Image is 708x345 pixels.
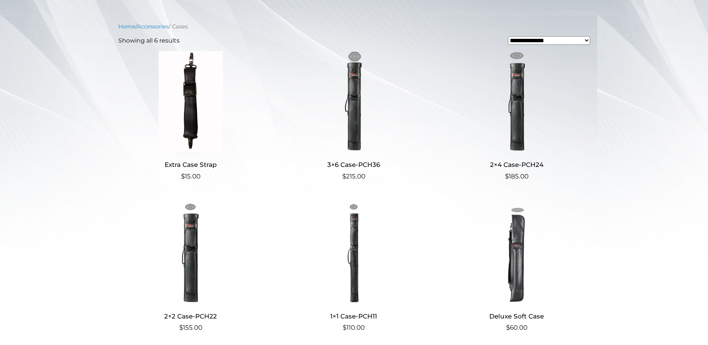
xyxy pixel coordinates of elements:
[118,22,590,31] nav: Breadcrumb
[118,36,180,45] p: Showing all 6 results
[444,51,589,181] a: 2×4 Case-PCH24 $185.00
[281,158,426,172] h2: 3×6 Case-PCH36
[505,172,528,180] bdi: 185.00
[281,51,426,152] img: 3x6 Case-PCH36
[179,324,202,331] bdi: 155.00
[343,324,365,331] bdi: 110.00
[281,202,426,333] a: 1×1 Case-PCH11 $110.00
[118,23,135,30] a: Home
[281,51,426,181] a: 3×6 Case-PCH36 $215.00
[118,51,263,181] a: Extra Case Strap $15.00
[506,324,527,331] bdi: 60.00
[505,172,509,180] span: $
[179,324,183,331] span: $
[118,202,263,303] img: 2x2 Case-PCH22
[281,202,426,303] img: 1x1 Case-PCH11
[506,324,510,331] span: $
[281,309,426,323] h2: 1×1 Case-PCH11
[444,309,589,323] h2: Deluxe Soft Case
[118,202,263,333] a: 2×2 Case-PCH22 $155.00
[118,158,263,172] h2: Extra Case Strap
[444,51,589,152] img: 2x4 Case-PCH24
[181,172,185,180] span: $
[137,23,169,30] a: Accessories
[508,36,590,45] select: Shop order
[118,309,263,323] h2: 2×2 Case-PCH22
[444,202,589,333] a: Deluxe Soft Case $60.00
[444,158,589,172] h2: 2×4 Case-PCH24
[342,172,346,180] span: $
[342,172,365,180] bdi: 215.00
[118,51,263,152] img: Extra Case Strap
[181,172,200,180] bdi: 15.00
[444,202,589,303] img: Deluxe Soft Case
[343,324,346,331] span: $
